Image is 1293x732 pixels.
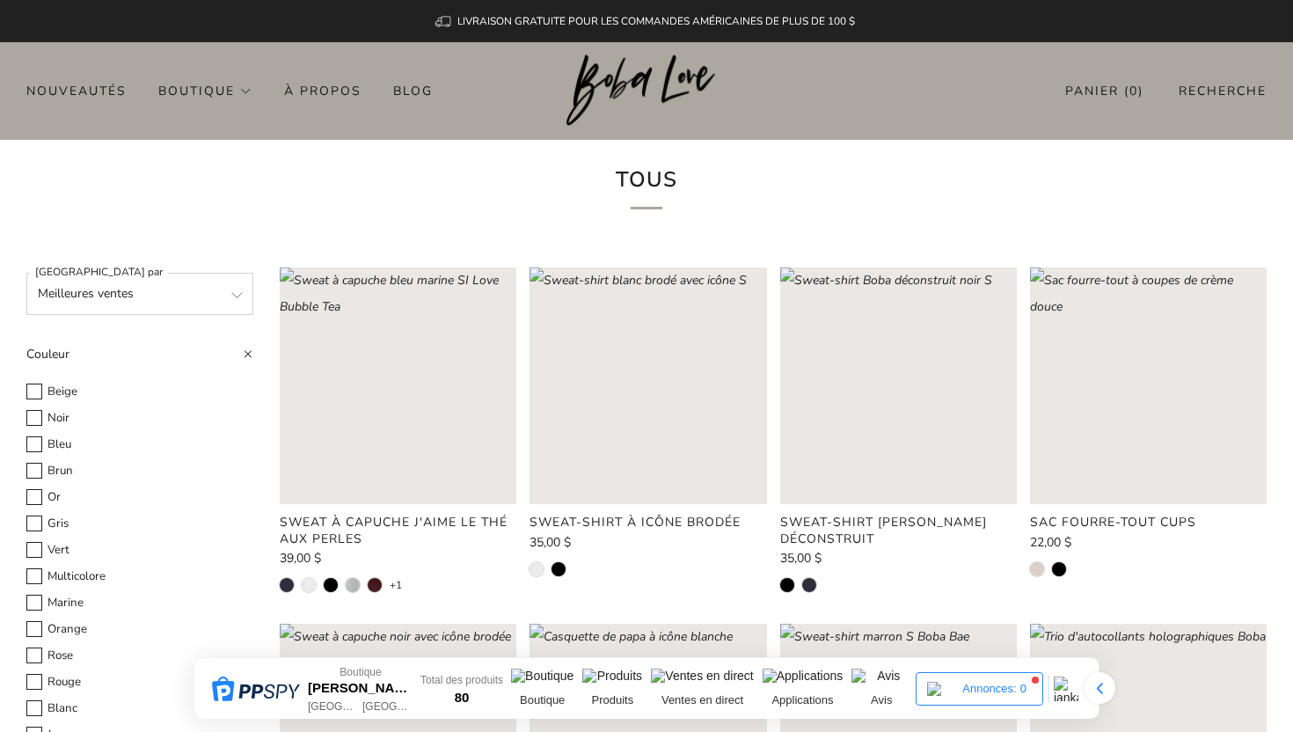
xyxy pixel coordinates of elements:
font: 35,00 $ [780,550,822,567]
font: Nouveautés [26,83,127,99]
font: Sweat-shirt à icône brodée [530,514,741,531]
font: 22,00 $ [1030,534,1071,551]
font: Multicolore [47,568,106,584]
font: Recherche [1179,83,1267,99]
font: ) [1138,83,1143,99]
a: Panier [1065,77,1143,106]
a: Sweat à capuche J'aime le thé aux perles [280,515,516,546]
font: 39,00 $ [280,550,321,567]
a: Sweat-shirt Boba déconstruit noir S Chargement de l'image : Sweat-shirt Boba déconstruit noir S [780,267,1017,504]
font: Tous [616,165,677,194]
font: Couleur [26,346,69,362]
font: Beige [47,384,77,399]
font: Blog [393,83,433,99]
a: À propos [284,77,362,105]
font: Orange [47,621,87,637]
a: 35,00 $ [780,553,1017,565]
font: Or [47,489,61,505]
a: Boutique [158,77,252,105]
font: Panier ( [1065,83,1129,99]
summary: Couleur [26,341,253,378]
a: Sac fourre-tout Cups [1030,515,1267,531]
a: Boba Love [566,55,727,128]
a: 39,00 $ [280,553,516,565]
a: Sweat-shirt à icône brodée [530,515,766,531]
a: Sweat-shirt [PERSON_NAME] déconstruit [780,515,1017,546]
font: Sac fourre-tout Cups [1030,514,1196,531]
a: Nouveautés [26,77,127,105]
a: Sweat à capuche bleu marine SI Love Bubble Tea Chargement de l'image : Sweat à capuche bleu marin... [280,267,516,504]
font: Sweat-shirt [PERSON_NAME] déconstruit [780,514,987,546]
font: Bleu [47,436,71,452]
font: Gris [47,516,69,531]
a: 22,00 $ [1030,537,1267,549]
a: 35,00 $ [530,537,766,549]
font: Brun [47,463,73,479]
font: Rose [47,648,73,663]
a: Sac fourre-tout à coupes de crème douce Chargement de l'image : Sac fourre-tout Soft Cream Cups [1030,267,1267,504]
a: Blog [393,77,433,105]
font: Noir [47,410,69,426]
font: Boutique [158,83,235,99]
font: LIVRAISON GRATUITE POUR LES COMMANDES AMÉRICAINES DE PLUS DE 100 $ [457,14,855,28]
font: Vert [47,542,69,558]
font: Sweat à capuche J'aime le thé aux perles [280,514,508,546]
font: Marine [47,595,84,611]
font: 35,00 $ [530,534,571,551]
font: À propos [284,83,362,99]
img: Boba Love [566,55,727,127]
font: 0 [1129,83,1138,99]
a: +1 [390,578,402,592]
a: Recherche [1179,77,1267,106]
a: Sweat-shirt blanc brodé avec icône S Chargement de l'image : Sweat-shirt blanc à icône brodée S [530,267,766,504]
